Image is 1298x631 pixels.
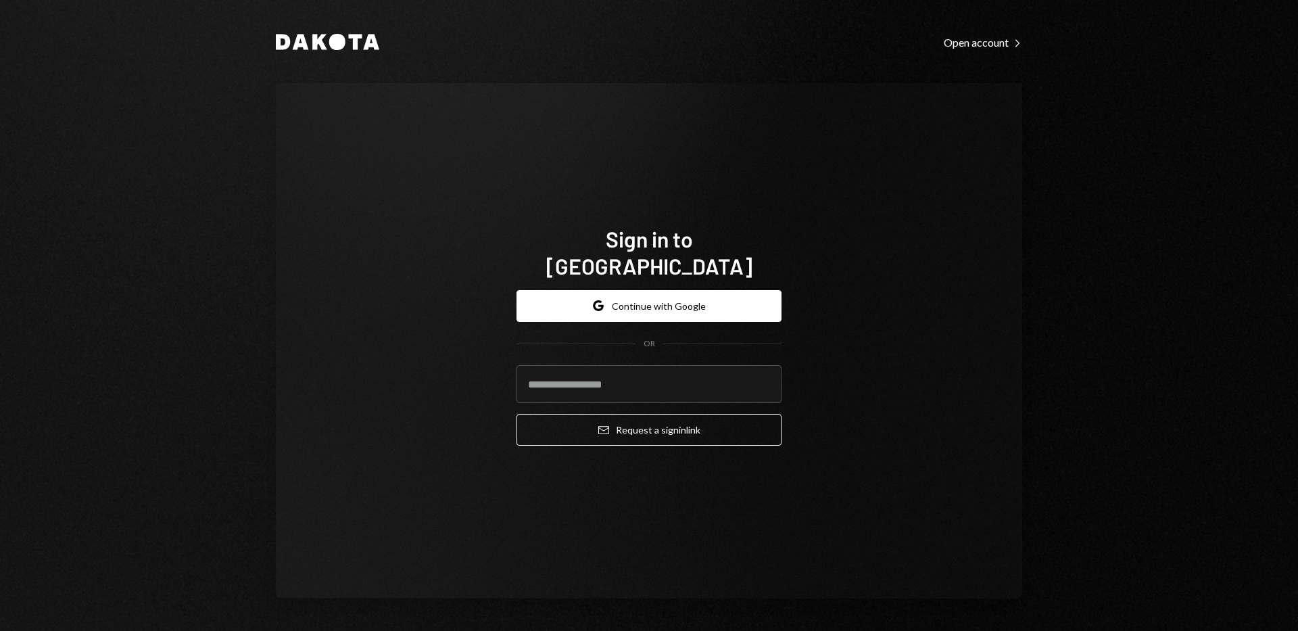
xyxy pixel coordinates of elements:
h1: Sign in to [GEOGRAPHIC_DATA] [516,225,782,279]
div: OR [644,338,655,350]
div: Open account [944,36,1022,49]
button: Continue with Google [516,290,782,322]
button: Request a signinlink [516,414,782,446]
a: Open account [944,34,1022,49]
